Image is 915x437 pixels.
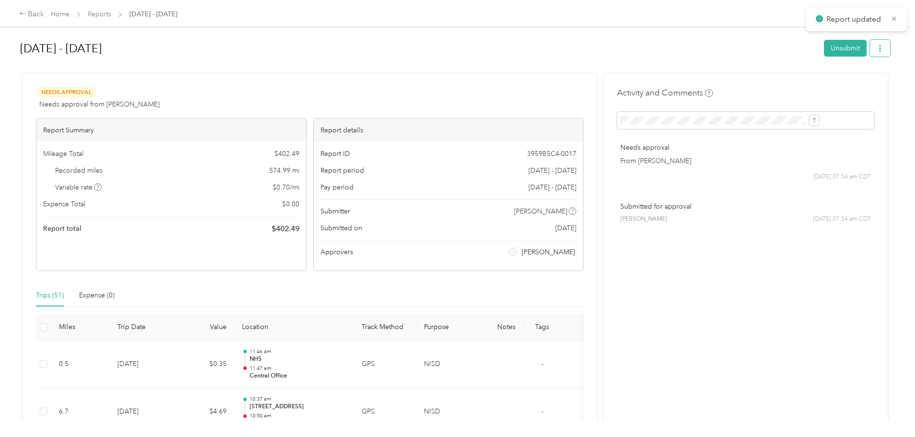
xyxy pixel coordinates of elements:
th: Tags [524,314,560,341]
th: Purpose [416,314,488,341]
span: Approvers [320,247,353,257]
td: NISD [416,341,488,389]
span: Needs Approval [36,87,96,98]
iframe: Everlance-gr Chat Button Frame [861,383,915,437]
span: 574.99 mi [269,165,299,176]
span: Needs approval from [PERSON_NAME] [39,99,160,109]
div: Report details [314,118,583,142]
p: [STREET_ADDRESS] [250,402,346,411]
div: Trips (51) [36,290,64,301]
p: Central Office [250,419,346,428]
span: 3959B5C4-0017 [527,149,576,159]
td: GPS [354,341,416,389]
span: $ 0.00 [282,199,299,209]
td: GPS [354,388,416,436]
p: Report updated [826,13,884,25]
th: Notes [488,314,524,341]
td: 6.7 [51,388,110,436]
span: Report total [43,224,81,234]
p: NHS [250,355,346,364]
td: [DATE] [110,341,177,389]
span: Submitter [320,206,350,216]
span: Submitted on [320,223,362,233]
th: Miles [51,314,110,341]
td: $4.69 [177,388,234,436]
span: - [541,360,543,368]
td: $0.35 [177,341,234,389]
p: 11:47 am [250,365,346,372]
a: Reports [88,10,111,18]
p: 11:46 am [250,348,346,355]
span: Expense Total [43,199,85,209]
th: Trip Date [110,314,177,341]
span: [PERSON_NAME] [620,215,667,224]
div: Back [19,9,44,20]
div: Report Summary [36,118,306,142]
th: Value [177,314,234,341]
p: 10:50 am [250,413,346,419]
span: $ 402.49 [272,223,299,235]
span: Report period [320,165,364,176]
h1: Aug 1 - 31, 2025 [20,37,817,60]
span: $ 0.70 / mi [273,182,299,192]
span: $ 402.49 [274,149,299,159]
p: Needs approval [620,142,871,153]
span: [PERSON_NAME] [514,206,567,216]
p: From [PERSON_NAME] [620,156,871,166]
span: [DATE] - [DATE] [129,9,177,19]
div: Expense (0) [79,290,114,301]
th: Location [234,314,354,341]
span: [PERSON_NAME] [522,247,575,257]
p: Submitted for approval [620,201,871,212]
td: NISD [416,388,488,436]
button: Unsubmit [824,40,867,57]
td: 0.5 [51,341,110,389]
span: [DATE] - [DATE] [528,182,576,192]
span: [DATE] - [DATE] [528,165,576,176]
p: Central Office [250,372,346,380]
h4: Activity and Comments [617,87,713,99]
span: [DATE] [555,223,576,233]
span: - [541,407,543,415]
span: Pay period [320,182,354,192]
span: Report ID [320,149,350,159]
a: Home [51,10,69,18]
span: [DATE] 07:54 am CDT [813,173,871,181]
span: Recorded miles [55,165,103,176]
span: Mileage Total [43,149,83,159]
p: 10:37 am [250,396,346,402]
td: [DATE] [110,388,177,436]
th: Track Method [354,314,416,341]
span: [DATE] 07:54 am CDT [813,215,871,224]
span: Variable rate [55,182,102,192]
